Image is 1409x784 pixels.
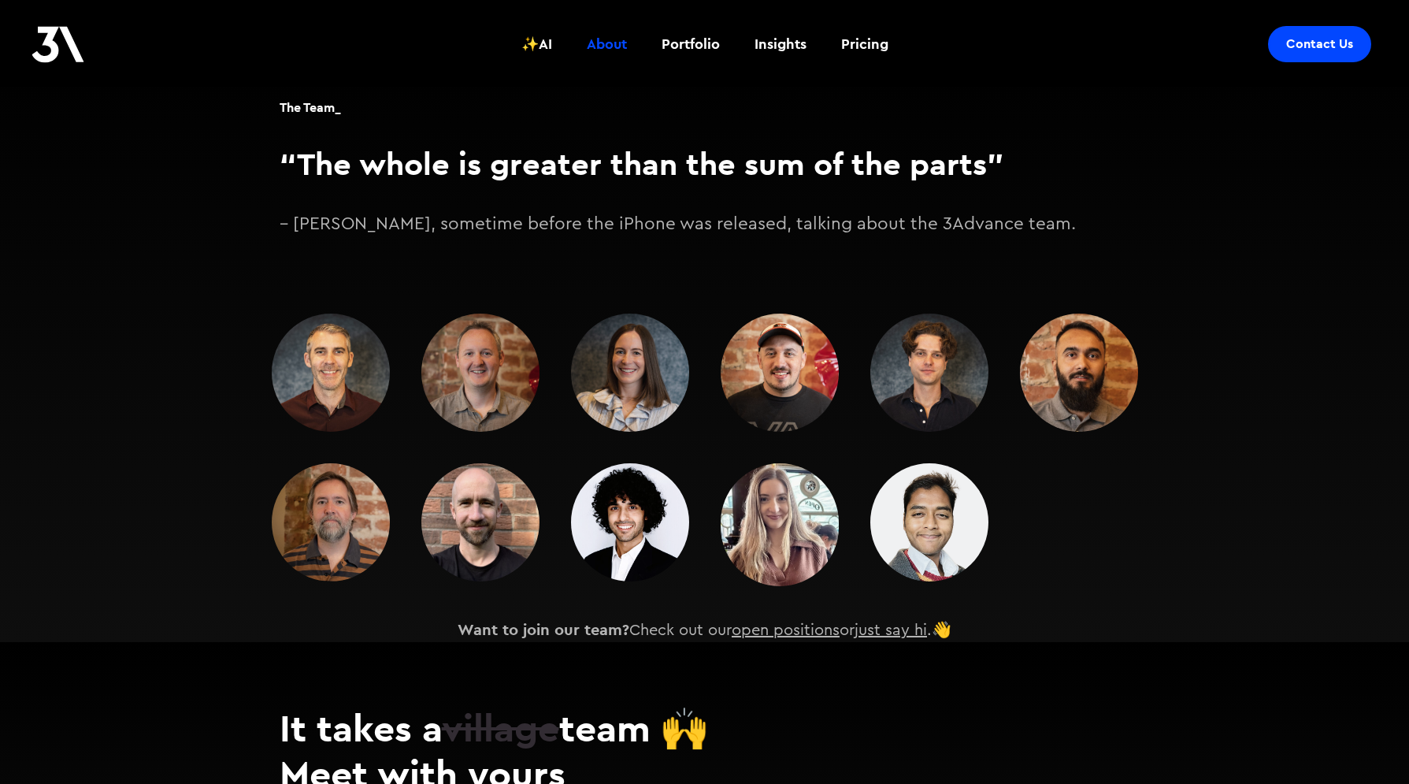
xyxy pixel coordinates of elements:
a: About [577,15,636,73]
h1: The Team_ [280,98,1130,117]
h3: “The whole is greater than the sum of the parts” [280,145,1130,183]
a: open positions [732,622,840,638]
a: ✨AI [512,15,562,73]
div: Contact Us [1286,36,1353,52]
a: Contact Us [1268,26,1371,62]
strong: Want to join our team? [458,619,629,640]
a: Insights [745,15,816,73]
div: Portfolio [662,34,720,54]
a: Portfolio [652,15,729,73]
div: About [587,34,627,54]
div: Insights [755,34,806,54]
div: Pricing [841,34,888,54]
span: village [442,704,559,752]
h2: It takes a team 🙌 [280,705,1130,751]
a: just say hi [855,622,927,638]
div: ✨AI [521,34,552,54]
p: – [PERSON_NAME], sometime before the iPhone was released, talking about the 3Advance team. [280,211,1130,238]
a: Pricing [832,15,898,73]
